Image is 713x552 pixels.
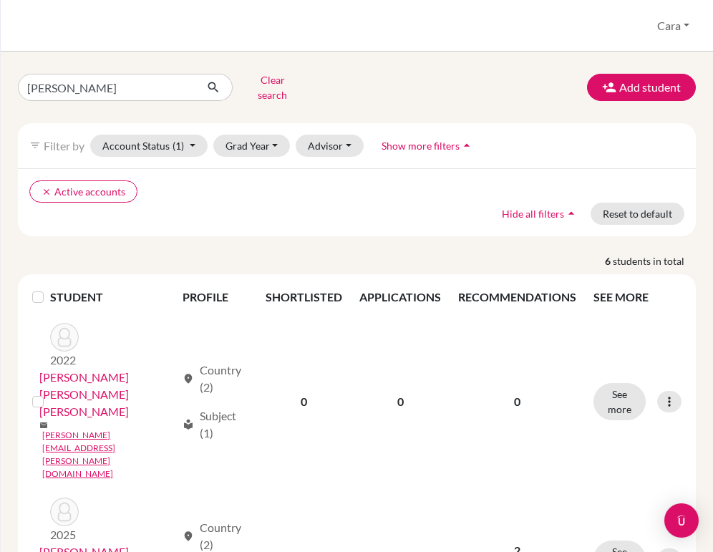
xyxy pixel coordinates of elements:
span: location_on [183,373,194,384]
td: 0 [351,314,450,489]
i: arrow_drop_up [564,206,578,221]
input: Find student by name... [18,74,195,101]
button: See more [593,383,646,420]
button: Grad Year [213,135,291,157]
th: RECOMMENDATIONS [450,280,585,314]
img: Diaz, Jeimy [50,498,79,526]
span: location_on [183,531,194,542]
div: Subject (1) [183,407,248,442]
th: APPLICATIONS [351,280,450,314]
div: Open Intercom Messenger [664,503,699,538]
span: local_library [183,419,194,430]
a: [PERSON_NAME][EMAIL_ADDRESS][PERSON_NAME][DOMAIN_NAME] [42,429,176,480]
button: Show more filtersarrow_drop_up [369,135,486,157]
span: Hide all filters [502,208,564,220]
th: SHORTLISTED [257,280,351,314]
p: 0 [458,393,576,410]
button: Account Status(1) [90,135,208,157]
img: Castillo Díaz, Grecia Fernanda [50,323,79,352]
button: Cara [651,12,696,39]
button: Hide all filtersarrow_drop_up [490,203,591,225]
span: students in total [613,253,696,268]
a: [PERSON_NAME] [PERSON_NAME] [PERSON_NAME] [39,369,176,420]
button: Add student [587,74,696,101]
th: STUDENT [50,280,174,314]
button: Advisor [296,135,364,157]
button: Reset to default [591,203,684,225]
p: 2022 [50,352,79,369]
span: (1) [173,140,184,152]
span: mail [39,421,48,430]
th: SEE MORE [585,280,690,314]
strong: 6 [605,253,613,268]
button: Clear search [233,69,312,106]
p: 2025 [50,526,79,543]
span: Filter by [44,139,84,152]
i: filter_list [29,140,41,151]
i: arrow_drop_up [460,138,474,152]
button: clearActive accounts [29,180,137,203]
i: clear [42,187,52,197]
th: PROFILE [174,280,257,314]
div: Country (2) [183,362,248,396]
span: Show more filters [382,140,460,152]
td: 0 [257,314,351,489]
